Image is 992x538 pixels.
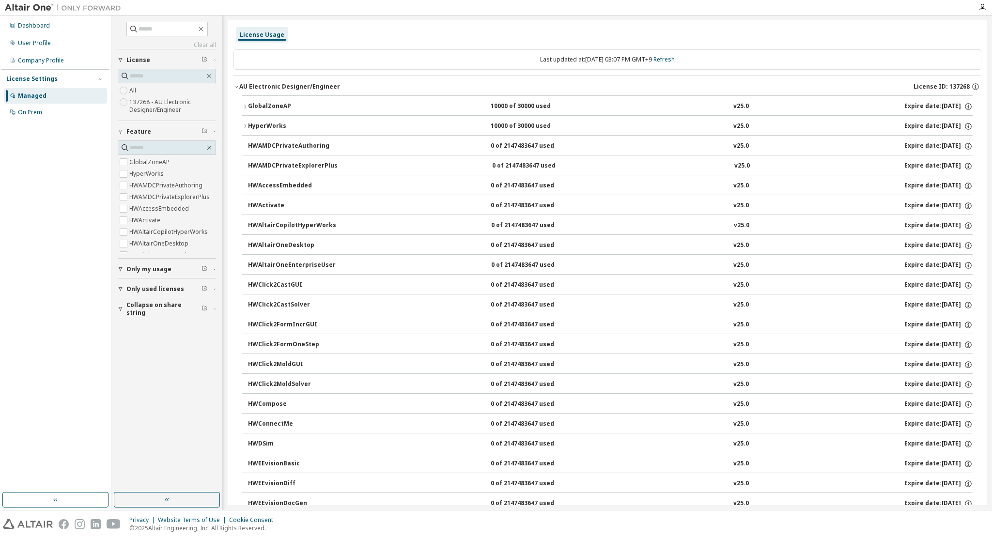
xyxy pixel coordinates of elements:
[129,238,190,249] label: HWAltairOneDesktop
[904,281,973,290] div: Expire date: [DATE]
[904,499,973,508] div: Expire date: [DATE]
[733,380,749,389] div: v25.0
[248,255,973,276] button: HWAltairOneEnterpriseUser0 of 2147483647 usedv25.0Expire date:[DATE]
[6,75,58,83] div: License Settings
[248,162,338,170] div: HWAMDCPrivateExplorerPlus
[118,49,216,71] button: License
[491,460,578,468] div: 0 of 2147483647 used
[118,298,216,320] button: Collapse on share string
[904,460,973,468] div: Expire date: [DATE]
[733,420,749,429] div: v25.0
[491,201,578,210] div: 0 of 2147483647 used
[904,221,973,230] div: Expire date: [DATE]
[904,162,973,170] div: Expire date: [DATE]
[904,102,973,111] div: Expire date: [DATE]
[491,420,578,429] div: 0 of 2147483647 used
[733,182,749,190] div: v25.0
[248,142,335,151] div: HWAMDCPrivateAuthoring
[491,122,578,131] div: 10000 of 30000 used
[129,168,166,180] label: HyperWorks
[129,203,191,215] label: HWAccessEmbedded
[248,221,336,230] div: HWAltairCopilotHyperWorks
[126,285,184,293] span: Only used licenses
[248,122,335,131] div: HyperWorks
[248,155,973,177] button: HWAMDCPrivateExplorerPlus0 of 2147483647 usedv25.0Expire date:[DATE]
[248,460,335,468] div: HWEEvisionBasic
[491,440,578,448] div: 0 of 2147483647 used
[248,440,335,448] div: HWDSim
[248,261,336,270] div: HWAltairOneEnterpriseUser
[492,162,579,170] div: 0 of 2147483647 used
[904,400,973,409] div: Expire date: [DATE]
[18,22,50,30] div: Dashboard
[733,102,749,111] div: v25.0
[491,360,578,369] div: 0 of 2147483647 used
[733,122,749,131] div: v25.0
[248,493,973,514] button: HWEEvisionDocGen0 of 2147483647 usedv25.0Expire date:[DATE]
[914,83,970,91] span: License ID: 137268
[904,380,973,389] div: Expire date: [DATE]
[201,128,207,136] span: Clear filter
[248,499,335,508] div: HWEEvisionDocGen
[733,360,749,369] div: v25.0
[248,321,335,329] div: HWClick2FormIncrGUI
[242,116,973,137] button: HyperWorks10000 of 30000 usedv25.0Expire date:[DATE]
[240,31,284,39] div: License Usage
[904,142,973,151] div: Expire date: [DATE]
[904,241,973,250] div: Expire date: [DATE]
[233,76,981,97] button: AU Electronic Designer/EngineerLicense ID: 137268
[248,215,973,236] button: HWAltairCopilotHyperWorks0 of 2147483647 usedv25.0Expire date:[DATE]
[904,301,973,309] div: Expire date: [DATE]
[733,201,749,210] div: v25.0
[734,221,749,230] div: v25.0
[129,85,138,96] label: All
[3,519,53,529] img: altair_logo.svg
[733,440,749,448] div: v25.0
[248,182,335,190] div: HWAccessEmbedded
[904,201,973,210] div: Expire date: [DATE]
[904,420,973,429] div: Expire date: [DATE]
[248,453,973,475] button: HWEEvisionBasic0 of 2147483647 usedv25.0Expire date:[DATE]
[248,334,973,355] button: HWClick2FormOneStep0 of 2147483647 usedv25.0Expire date:[DATE]
[734,162,750,170] div: v25.0
[248,301,335,309] div: HWClick2CastSolver
[201,56,207,64] span: Clear filter
[107,519,121,529] img: youtube.svg
[248,281,335,290] div: HWClick2CastGUI
[491,182,578,190] div: 0 of 2147483647 used
[91,519,101,529] img: linkedin.svg
[248,360,335,369] div: HWClick2MoldGUI
[491,380,578,389] div: 0 of 2147483647 used
[248,473,973,494] button: HWEEvisionDiff0 of 2147483647 usedv25.0Expire date:[DATE]
[248,479,335,488] div: HWEEvisionDiff
[18,92,46,100] div: Managed
[491,241,578,250] div: 0 of 2147483647 used
[18,108,42,116] div: On Prem
[491,499,578,508] div: 0 of 2147483647 used
[491,281,578,290] div: 0 of 2147483647 used
[491,479,578,488] div: 0 of 2147483647 used
[904,122,973,131] div: Expire date: [DATE]
[129,516,158,524] div: Privacy
[248,420,335,429] div: HWConnectMe
[248,340,335,349] div: HWClick2FormOneStep
[129,249,209,261] label: HWAltairOneEnterpriseUser
[733,241,749,250] div: v25.0
[248,201,335,210] div: HWActivate
[201,265,207,273] span: Clear filter
[248,414,973,435] button: HWConnectMe0 of 2147483647 usedv25.0Expire date:[DATE]
[904,360,973,369] div: Expire date: [DATE]
[733,261,749,270] div: v25.0
[733,301,749,309] div: v25.0
[248,394,973,415] button: HWCompose0 of 2147483647 usedv25.0Expire date:[DATE]
[904,340,973,349] div: Expire date: [DATE]
[233,49,981,70] div: Last updated at: [DATE] 03:07 PM GMT+9
[733,281,749,290] div: v25.0
[129,156,171,168] label: GlobalZoneAP
[129,215,162,226] label: HWActivate
[904,182,973,190] div: Expire date: [DATE]
[491,261,578,270] div: 0 of 2147483647 used
[248,136,973,157] button: HWAMDCPrivateAuthoring0 of 2147483647 usedv25.0Expire date:[DATE]
[126,265,171,273] span: Only my usage
[229,516,279,524] div: Cookie Consent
